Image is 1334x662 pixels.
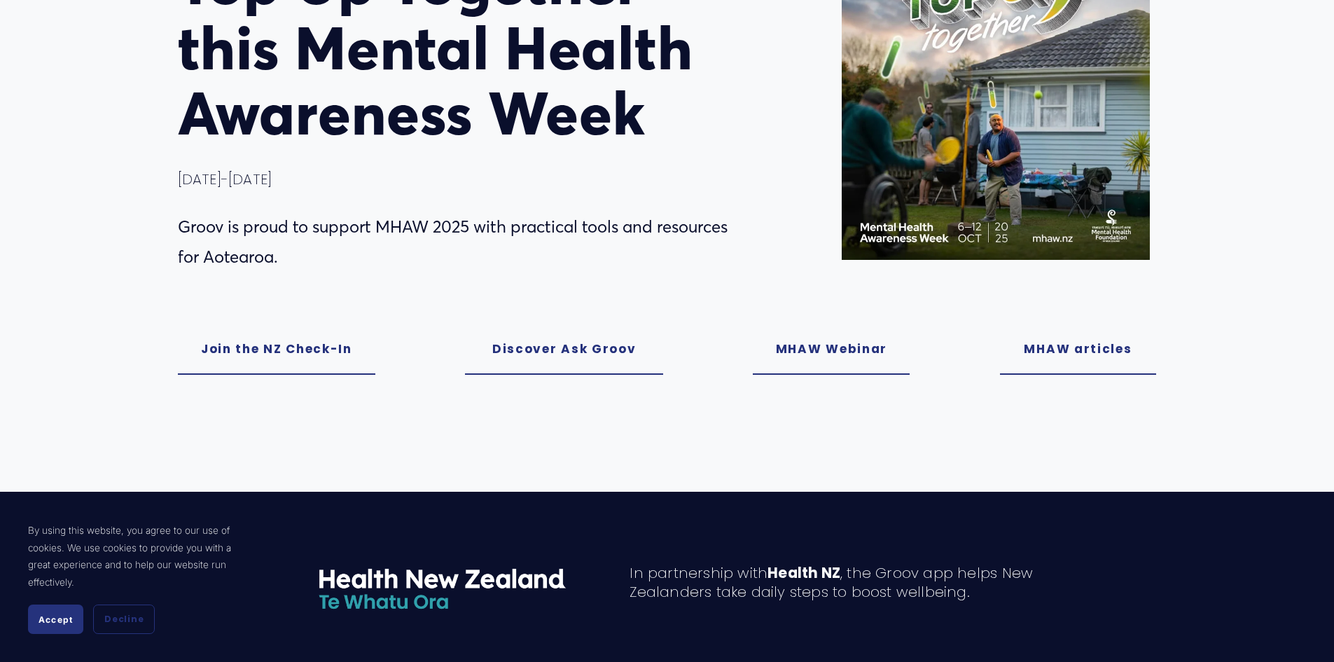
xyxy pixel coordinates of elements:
a: MHAW articles [1000,325,1157,375]
span: Accept [39,614,73,625]
span: Decline [104,613,144,626]
section: Cookie banner [14,508,266,648]
h4: In partnership with , the Groov app helps New Zealanders take daily steps to boost wellbeing. [630,564,1033,601]
h4: [DATE]-[DATE] [178,170,746,188]
p: By using this website, you agree to our use of cookies. We use cookies to provide you with a grea... [28,522,252,591]
button: Accept [28,605,83,634]
a: MHAW Webinar [753,325,910,375]
a: Join the NZ Check-In [178,325,376,375]
strong: Health NZ [767,563,840,583]
a: Discover Ask Groov [465,325,663,375]
p: Groov is proud to support MHAW 2025 with practical tools and resources for Aotearoa. [178,212,746,273]
button: Decline [93,605,155,634]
